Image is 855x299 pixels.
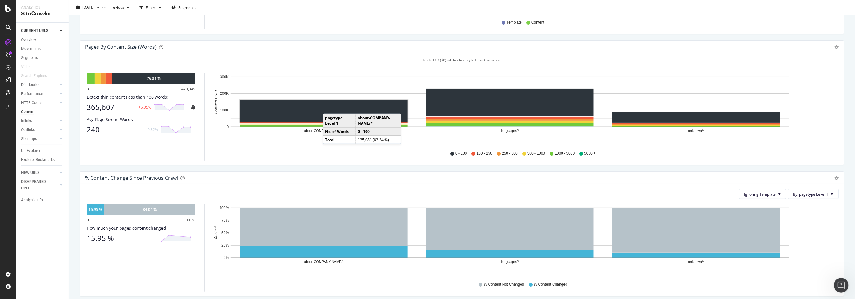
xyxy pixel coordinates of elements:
a: Segments [21,55,64,61]
div: Tim says… [5,66,119,84]
div: Tim says… [5,165,119,192]
textarea: Message… [5,190,119,201]
div: 0 [87,217,89,223]
div: Thank you for your patience. [10,120,97,126]
text: unknown/* [688,260,704,264]
span: Content [531,20,544,25]
svg: A chart. [212,73,833,145]
div: 365,607 [87,103,135,111]
span: Previous [107,5,124,10]
div: 479,049 [181,86,195,92]
iframe: Intercom live chat [834,278,849,293]
span: By: pagetype Level 1 [793,192,829,197]
div: Talk to human [84,69,114,75]
div: Filters [146,5,156,10]
a: Sitemaps [21,136,58,142]
div: Hello, anyway we can get this configured this week? [27,168,114,180]
text: 100% [220,206,229,210]
text: 75% [221,218,229,223]
div: Url Explorer [21,147,40,154]
span: 100 - 250 [477,151,493,156]
div: bell-plus [191,105,195,110]
div: Pages by Content Size (Words) [85,44,157,50]
text: 300K [220,75,229,79]
div: 100 % [185,217,195,223]
div: Search Engines [21,73,47,79]
div: 76.31 % [147,76,161,81]
div: % Content Change since Previous Crawl [85,175,178,181]
div: We will try to get back to you as soon as possible. [10,129,97,141]
span: 5000 + [584,151,596,156]
span: 500 - 1000 [527,151,545,156]
div: Sitemaps [21,136,37,142]
a: Source reference 9276218: [44,16,49,21]
span: vs [102,4,107,9]
text: 200K [220,92,229,96]
button: Segments [169,2,198,12]
text: languages/* [501,260,519,264]
span: 250 - 500 [502,151,518,156]
svg: A chart. [212,204,833,276]
div: Content [21,109,34,115]
span: Ignoring Template [744,192,776,197]
text: 50% [221,231,229,235]
button: By: pagetype Level 1 [788,189,839,199]
div: I understand you'd like to speak with a human agent, and I'll connect you to one of our team memb... [5,84,102,116]
a: Outlinks [21,127,58,133]
a: Search Engines [21,73,53,79]
button: Home [97,2,109,14]
div: Distribution [21,82,41,88]
a: Overview [21,37,64,43]
button: Emoji picker [20,203,25,208]
a: NEW URLS [21,170,58,176]
button: [DATE] [74,2,102,12]
text: 0 [227,125,229,129]
td: 135,081 (83.24 %) [356,136,401,144]
div: Once deployed, the optimizations you create will automatically display to bots, users, or both, d... [10,24,114,43]
div: Detect thin content (less than 100 words) [87,94,195,100]
text: 0% [224,256,229,260]
div: Customer Support • AI Agent • [DATE] [10,146,81,150]
span: 1000 - 5000 [555,151,575,156]
div: SiteCrawler [21,10,64,17]
text: unknown/* [688,129,704,133]
td: about-COMPANY-NAME/* [356,114,401,127]
span: % Content Not Changed [484,282,524,287]
text: about-COMPANY-NAME/* [304,260,344,264]
button: Ignoring Template [739,189,786,199]
div: Did that answer your question? [5,47,83,61]
img: Profile image for Gabriella [18,3,28,13]
span: % Content Changed [534,282,567,287]
td: 0 - 100 [356,127,401,136]
text: about-COMPANY-NAME/* [304,129,344,133]
div: NEW URLS [21,170,39,176]
div: 240 [87,125,143,134]
a: Inlinks [21,118,58,124]
div: Talk to human [79,66,119,79]
div: Segments [21,55,38,61]
a: Content [21,109,64,115]
img: Profile image for Renaud [35,3,45,13]
a: Distribution [21,82,58,88]
text: 25% [221,243,229,248]
div: Did that answer your question? [10,51,78,57]
a: Explorer Bookmarks [21,156,64,163]
text: Content [214,226,218,240]
div: Overview [21,37,36,43]
div: DISAPPEARED URLS [21,179,52,192]
div: 15.95 % [89,207,102,212]
span: 2025 Oct. 4th [82,5,94,10]
div: Inlinks [21,118,32,124]
span: Segments [178,5,196,10]
div: Close [109,2,120,14]
a: CURRENT URLS [21,28,58,34]
text: 100K [220,108,229,112]
a: Movements [21,46,64,52]
div: Customer Support says… [5,116,119,156]
td: pagetype Level 1 [323,114,355,127]
a: HTTP Codes [21,100,58,106]
div: gear [835,176,839,180]
div: 15.95 % [87,234,158,242]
